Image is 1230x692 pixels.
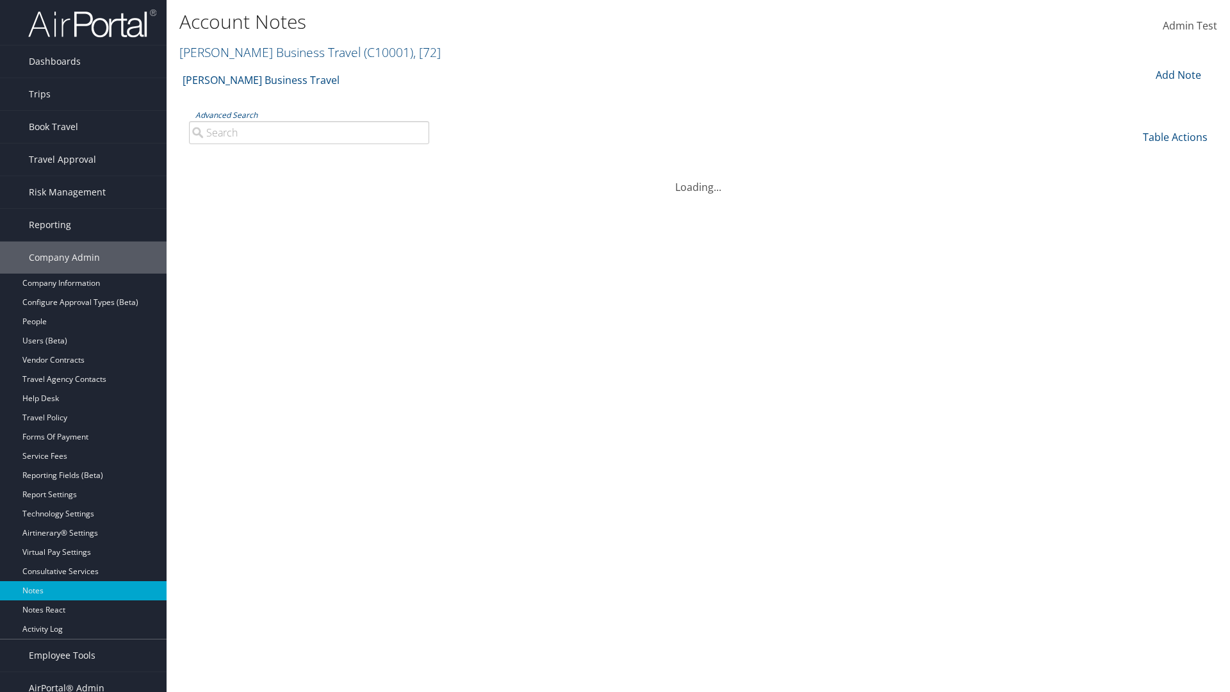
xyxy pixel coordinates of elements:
span: Book Travel [29,111,78,143]
a: [PERSON_NAME] Business Travel [179,44,441,61]
span: ( C10001 ) [364,44,413,61]
div: Add Note [1147,67,1208,83]
a: Admin Test [1163,6,1217,46]
a: Table Actions [1143,130,1208,144]
span: Trips [29,78,51,110]
span: Travel Approval [29,144,96,176]
span: Admin Test [1163,19,1217,33]
span: Dashboards [29,45,81,78]
span: , [ 72 ] [413,44,441,61]
a: [PERSON_NAME] Business Travel [183,67,340,93]
span: Risk Management [29,176,106,208]
span: Reporting [29,209,71,241]
div: Loading... [179,164,1217,195]
input: Advanced Search [189,121,429,144]
span: Company Admin [29,242,100,274]
img: airportal-logo.png [28,8,156,38]
h1: Account Notes [179,8,871,35]
a: Advanced Search [195,110,258,120]
span: Employee Tools [29,639,95,671]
